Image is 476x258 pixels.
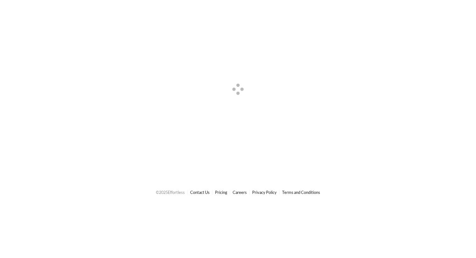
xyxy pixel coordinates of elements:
[233,190,247,195] a: Careers
[252,190,277,195] a: Privacy Policy
[282,190,320,195] a: Terms and Conditions
[215,190,227,195] a: Pricing
[190,190,210,195] a: Contact Us
[156,190,185,195] span: © 2025 Effortless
